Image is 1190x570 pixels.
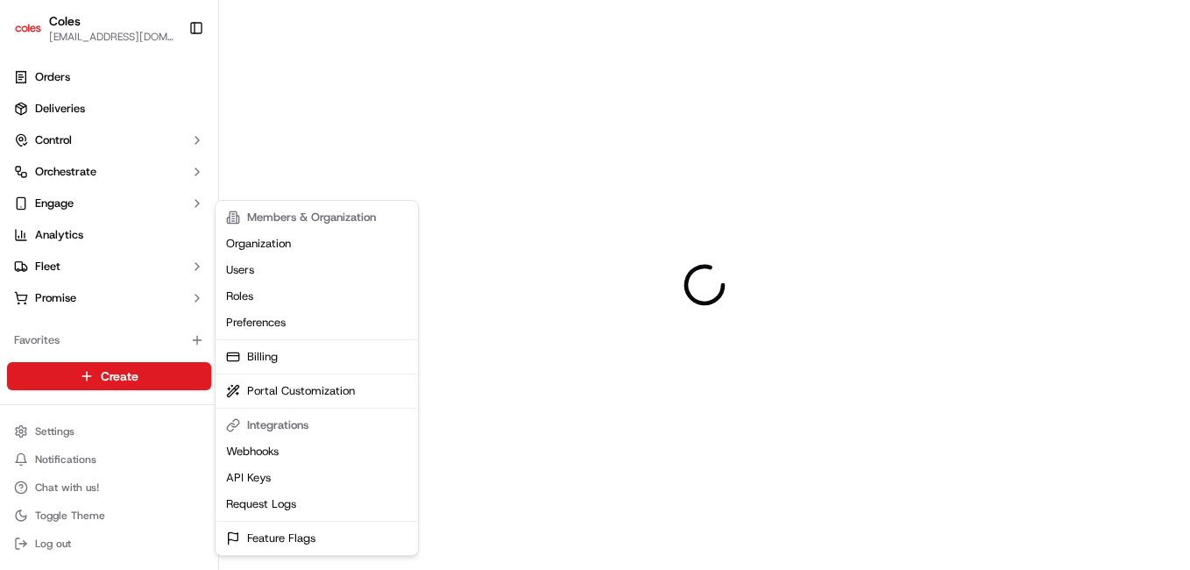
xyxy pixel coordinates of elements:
[219,231,414,257] a: Organization
[219,438,414,465] a: Webhooks
[35,259,60,274] span: Fleet
[14,14,42,42] img: Coles
[219,412,414,438] div: Integrations
[219,344,414,370] a: Billing
[219,525,414,552] a: Feature Flags
[18,256,32,270] div: 📗
[219,310,414,336] a: Preferences
[35,101,85,117] span: Deliveries
[219,465,414,491] a: API Keys
[35,481,99,495] span: Chat with us!
[35,452,96,467] span: Notifications
[35,509,105,523] span: Toggle Theme
[35,196,74,211] span: Engage
[18,167,49,199] img: 1736555255976-a54dd68f-1ca7-489b-9aae-adbdc363a1c4
[219,257,414,283] a: Users
[219,491,414,517] a: Request Logs
[166,254,281,272] span: API Documentation
[35,254,134,272] span: Knowledge Base
[35,290,76,306] span: Promise
[18,18,53,53] img: Nash
[141,247,288,279] a: 💻API Documentation
[35,164,96,180] span: Orchestrate
[124,296,212,310] a: Powered byPylon
[49,12,81,30] span: Coles
[35,69,70,85] span: Orders
[148,256,162,270] div: 💻
[60,167,287,185] div: Start new chat
[11,247,141,279] a: 📗Knowledge Base
[46,113,315,132] input: Got a question? Start typing here...
[35,424,74,438] span: Settings
[298,173,319,194] button: Start new chat
[18,70,319,98] p: Welcome 👋
[35,132,72,148] span: Control
[49,30,174,44] span: [EMAIL_ADDRESS][DOMAIN_NAME]
[174,297,212,310] span: Pylon
[101,367,138,385] span: Create
[219,204,414,231] div: Members & Organization
[35,537,71,551] span: Log out
[60,185,222,199] div: We're available if you need us!
[35,227,83,243] span: Analytics
[219,378,414,404] a: Portal Customization
[219,283,414,310] a: Roles
[7,326,211,354] div: Favorites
